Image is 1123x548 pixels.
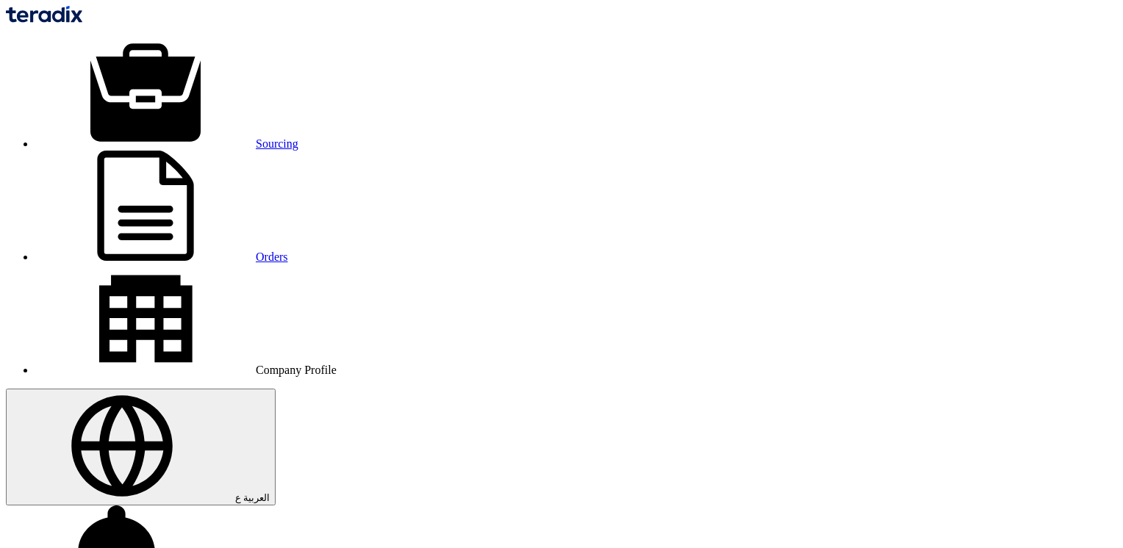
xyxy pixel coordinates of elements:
a: Orders [35,250,288,263]
button: العربية ع [6,389,276,505]
span: العربية [243,492,270,503]
span: ع [235,492,241,503]
a: Sourcing [35,137,298,150]
img: Teradix logo [6,6,82,23]
a: Company Profile [35,364,337,376]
